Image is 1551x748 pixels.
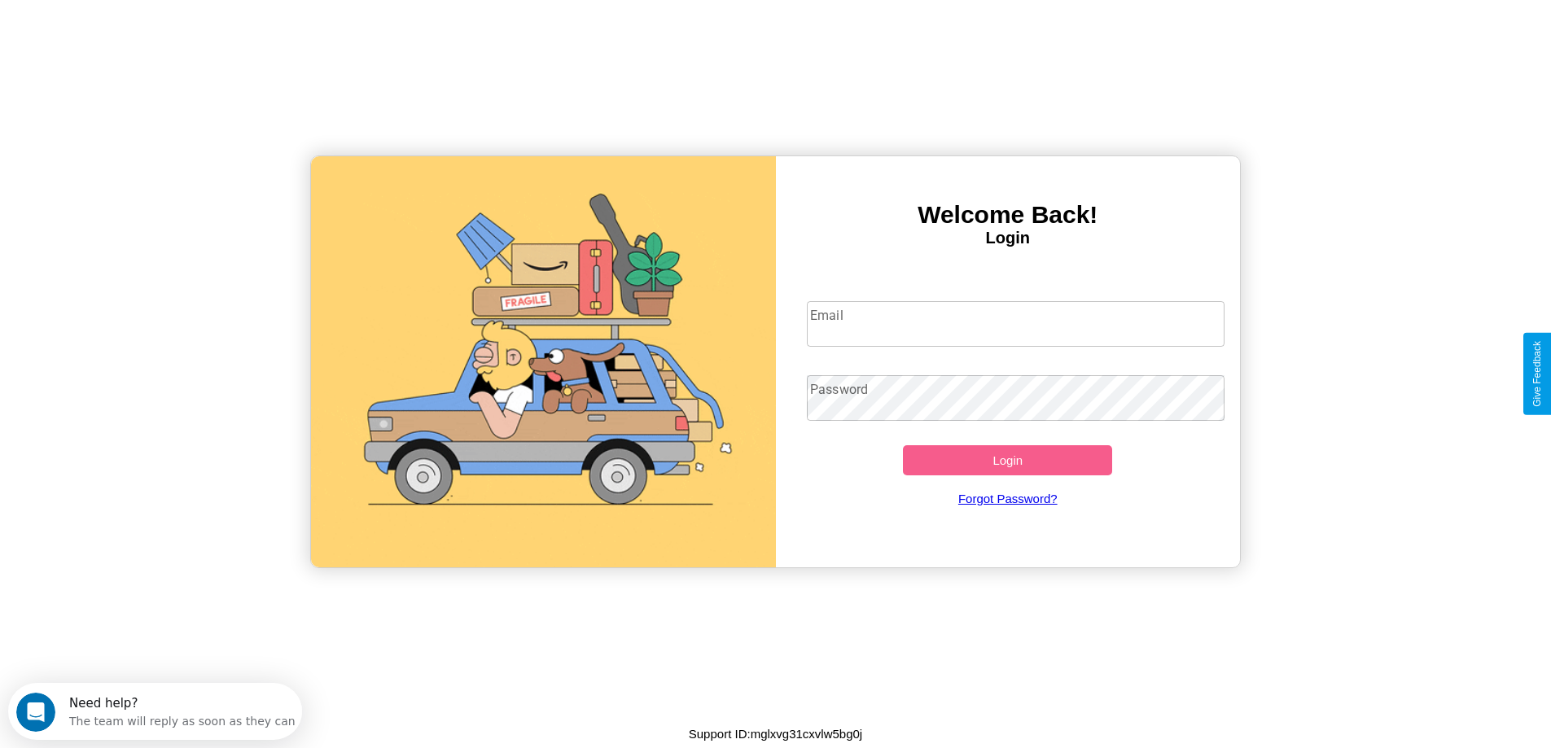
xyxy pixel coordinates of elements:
h3: Welcome Back! [776,201,1241,229]
a: Forgot Password? [799,475,1216,522]
div: Give Feedback [1531,341,1543,407]
iframe: Intercom live chat discovery launcher [8,683,302,740]
div: Need help? [61,14,287,27]
button: Login [903,445,1112,475]
div: Open Intercom Messenger [7,7,303,51]
iframe: Intercom live chat [16,693,55,732]
img: gif [311,156,776,567]
div: The team will reply as soon as they can [61,27,287,44]
h4: Login [776,229,1241,247]
p: Support ID: mglxvg31cxvlw5bg0j [689,723,862,745]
